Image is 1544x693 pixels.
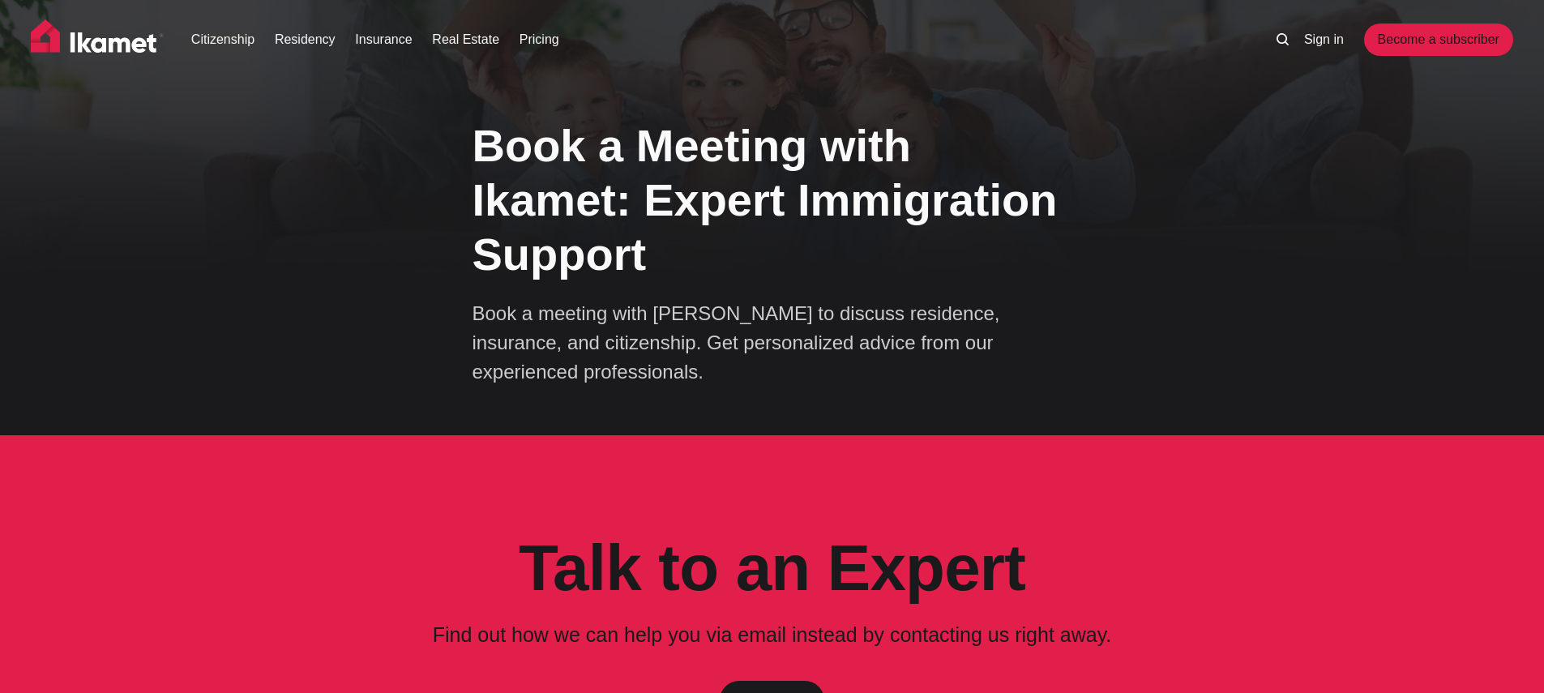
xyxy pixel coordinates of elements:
[1304,30,1344,49] a: Sign in
[355,30,412,49] a: Insurance
[473,299,1040,387] p: Book a meeting with [PERSON_NAME] to discuss residence, insurance, and citizenship. Get personali...
[519,532,1025,604] span: Talk to an Expert
[473,118,1072,282] h1: Book a Meeting with Ikamet: Expert Immigration Support
[191,30,254,49] a: Citizenship
[520,30,559,49] a: Pricing
[31,19,164,60] img: Ikamet home
[433,623,1112,646] span: Find out how we can help you via email instead by contacting us right away.
[275,30,336,49] a: Residency
[432,30,499,49] a: Real Estate
[1364,24,1513,56] a: Become a subscriber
